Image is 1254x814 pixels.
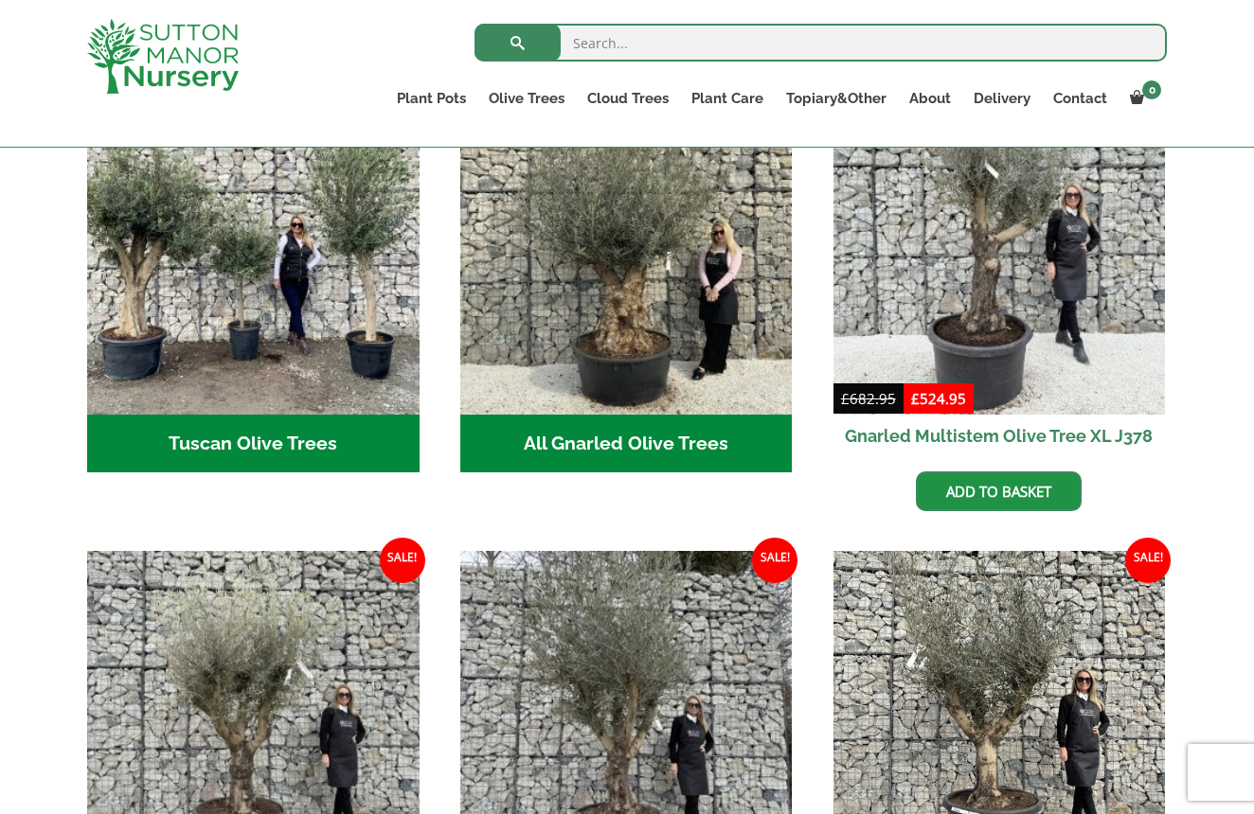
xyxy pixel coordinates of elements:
[576,85,680,112] a: Cloud Trees
[87,415,420,473] h2: Tuscan Olive Trees
[962,85,1042,112] a: Delivery
[911,389,920,408] span: £
[833,82,1166,457] a: Sale! Gnarled Multistem Olive Tree XL J378
[380,538,425,583] span: Sale!
[833,82,1166,415] img: Gnarled Multistem Olive Tree XL J378
[1142,80,1161,99] span: 0
[841,389,850,408] span: £
[680,85,775,112] a: Plant Care
[475,24,1167,62] input: Search...
[841,389,896,408] bdi: 682.95
[87,82,420,472] a: Visit product category Tuscan Olive Trees
[460,82,793,415] img: All Gnarled Olive Trees
[1042,85,1119,112] a: Contact
[911,389,966,408] bdi: 524.95
[916,471,1082,511] a: Add to basket: “Gnarled Multistem Olive Tree XL J378”
[477,85,576,112] a: Olive Trees
[87,82,420,415] img: Tuscan Olive Trees
[460,415,793,473] h2: All Gnarled Olive Trees
[87,19,239,94] img: logo
[752,538,797,583] span: Sale!
[1119,85,1167,112] a: 0
[833,415,1166,457] h2: Gnarled Multistem Olive Tree XL J378
[460,82,793,472] a: Visit product category All Gnarled Olive Trees
[1125,538,1171,583] span: Sale!
[898,85,962,112] a: About
[775,85,898,112] a: Topiary&Other
[385,85,477,112] a: Plant Pots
